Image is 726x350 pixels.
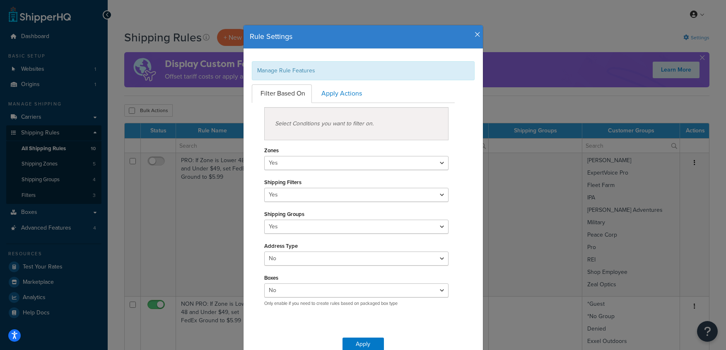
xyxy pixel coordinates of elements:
[264,147,279,153] label: Zones
[264,107,449,140] div: Select Conditions you want to filter on.
[252,84,312,103] a: Filter Based On
[264,275,278,281] label: Boxes
[250,31,477,42] h4: Rule Settings
[264,300,449,307] p: Only enable if you need to create rules based on packaged box type
[313,84,369,103] a: Apply Actions
[264,179,301,185] label: Shipping Filters
[252,61,475,80] div: Manage Rule Features
[264,211,304,217] label: Shipping Groups
[264,243,298,249] label: Address Type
